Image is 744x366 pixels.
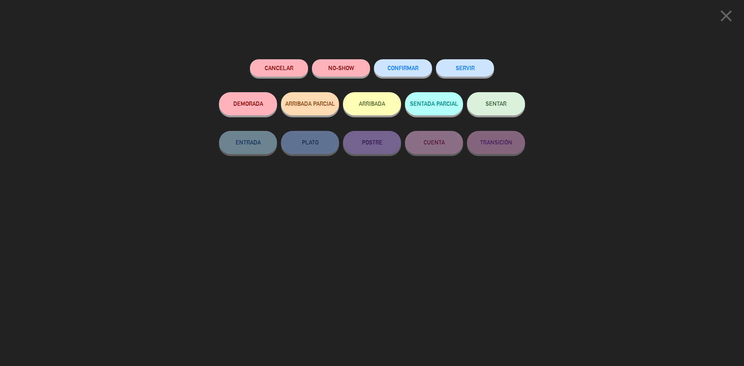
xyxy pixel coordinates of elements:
[219,92,277,115] button: DEMORADA
[374,59,432,77] button: CONFIRMAR
[436,59,494,77] button: SERVIR
[467,131,525,154] button: TRANSICIÓN
[405,92,463,115] button: SENTADA PARCIAL
[250,59,308,77] button: Cancelar
[219,131,277,154] button: ENTRADA
[716,6,736,26] i: close
[405,131,463,154] button: CUENTA
[281,92,339,115] button: ARRIBADA PARCIAL
[285,100,335,107] span: ARRIBADA PARCIAL
[343,92,401,115] button: ARRIBADA
[387,65,418,71] span: CONFIRMAR
[312,59,370,77] button: NO-SHOW
[281,131,339,154] button: PLATO
[714,6,738,29] button: close
[467,92,525,115] button: SENTAR
[343,131,401,154] button: POSTRE
[486,100,506,107] span: SENTAR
